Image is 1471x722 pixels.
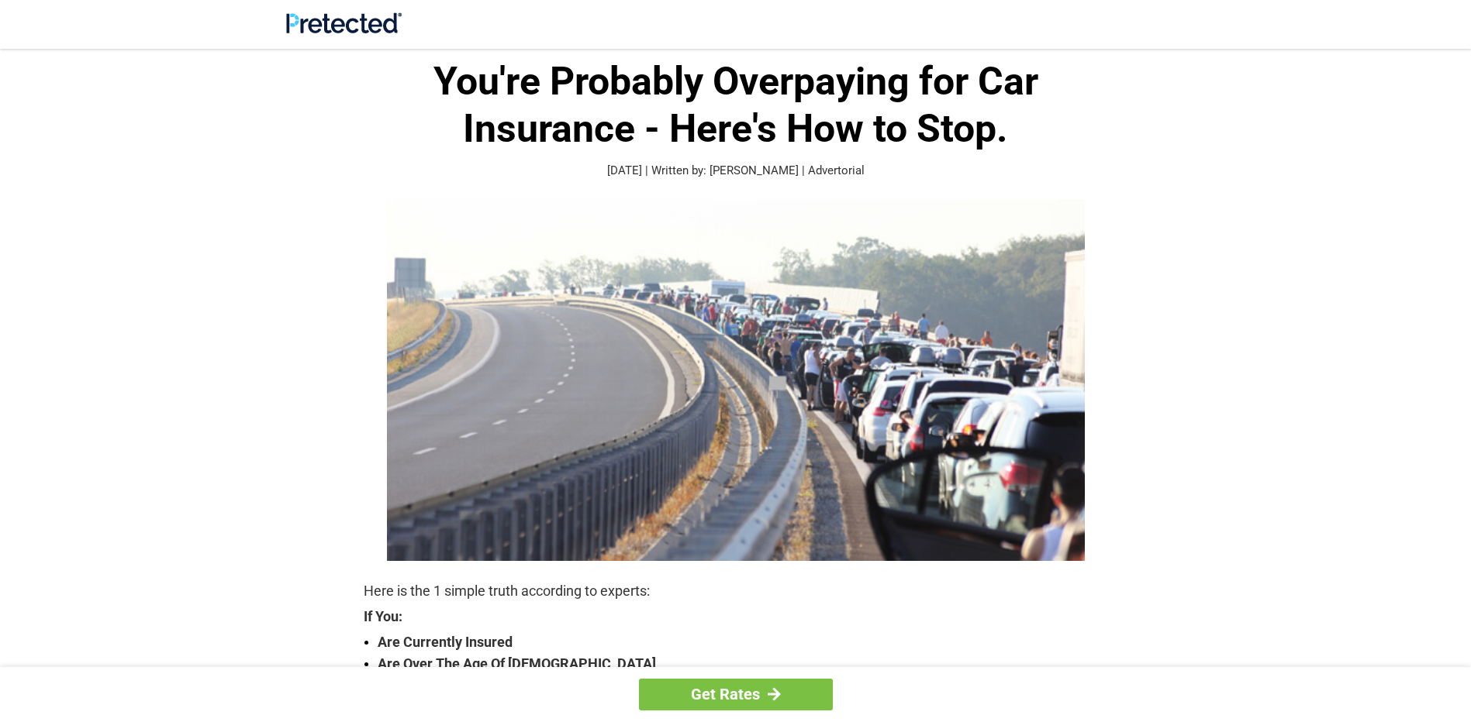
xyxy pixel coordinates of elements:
h1: You're Probably Overpaying for Car Insurance - Here's How to Stop. [364,58,1108,153]
a: Get Rates [639,679,833,710]
p: [DATE] | Written by: [PERSON_NAME] | Advertorial [364,162,1108,180]
strong: Are Over The Age Of [DEMOGRAPHIC_DATA] [378,653,1108,675]
p: Here is the 1 simple truth according to experts: [364,580,1108,602]
a: Site Logo [286,22,402,36]
strong: If You: [364,610,1108,624]
img: Site Logo [286,12,402,33]
strong: Are Currently Insured [378,631,1108,653]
